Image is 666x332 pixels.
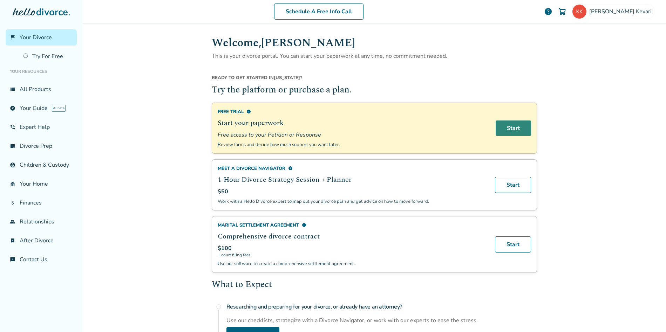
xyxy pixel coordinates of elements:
span: + court filing fees [218,252,487,258]
div: Marital Settlement Agreement [218,222,487,228]
a: groupRelationships [6,214,77,230]
span: radio_button_unchecked [216,304,222,310]
div: Meet a divorce navigator [218,165,487,172]
a: Start [495,236,531,253]
img: kaitlyn.kevari@gmail.com [572,5,586,19]
h4: Researching and preparing for your divorce, or already have an attorney? [226,300,537,314]
a: bookmark_checkAfter Divorce [6,233,77,249]
a: garage_homeYour Home [6,176,77,192]
iframe: Chat Widget [631,298,666,332]
a: list_alt_checkDivorce Prep [6,138,77,154]
a: chat_infoContact Us [6,251,77,268]
span: info [302,223,306,227]
a: help [544,7,552,16]
span: group [10,219,15,224]
span: flag_2 [10,35,15,40]
a: phone_in_talkExpert Help [6,119,77,135]
span: $50 [218,188,228,195]
a: Schedule A Free Info Call [274,4,363,20]
h2: Comprehensive divorce contract [218,231,487,242]
h2: Try the platform or purchase a plan. [212,84,537,97]
a: exploreYour GuideAI beta [6,100,77,116]
span: Ready to get started in [212,75,274,81]
span: explore [10,105,15,111]
div: Free Trial [218,109,487,115]
p: Review forms and decide how much support you want later. [218,141,487,148]
span: Your Divorce [20,34,52,41]
p: This is your divorce portal. You can start your paperwork at any time, no commitment needed. [212,51,537,61]
img: Cart [558,7,566,16]
span: phone_in_talk [10,124,15,130]
span: list_alt_check [10,143,15,149]
div: Use our checklists, strategize with a Divorce Navigator, or work with our experts to ease the str... [226,317,537,324]
span: Free access to your Petition or Response [218,131,487,139]
a: view_listAll Products [6,81,77,97]
a: attach_moneyFinances [6,195,77,211]
span: garage_home [10,181,15,187]
a: Start [495,177,531,193]
span: info [246,109,251,114]
div: [US_STATE] ? [212,75,537,84]
span: attach_money [10,200,15,206]
span: AI beta [52,105,66,112]
p: Use our software to create a comprehensive settlement agreement. [218,261,487,267]
h1: Welcome, [PERSON_NAME] [212,34,537,51]
h2: What to Expect [212,278,537,292]
span: $100 [218,244,232,252]
h2: 1-Hour Divorce Strategy Session + Planner [218,174,487,185]
span: [PERSON_NAME] Kevari [589,8,654,15]
a: flag_2Your Divorce [6,29,77,46]
h2: Start your paperwork [218,118,487,128]
a: account_childChildren & Custody [6,157,77,173]
p: Work with a Hello Divorce expert to map out your divorce plan and get advice on how to move forward. [218,198,487,205]
span: account_child [10,162,15,168]
a: Try For Free [19,48,77,64]
span: chat_info [10,257,15,262]
span: info [288,166,293,171]
span: bookmark_check [10,238,15,243]
li: Your Resources [6,64,77,78]
span: view_list [10,87,15,92]
a: Start [496,120,531,136]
